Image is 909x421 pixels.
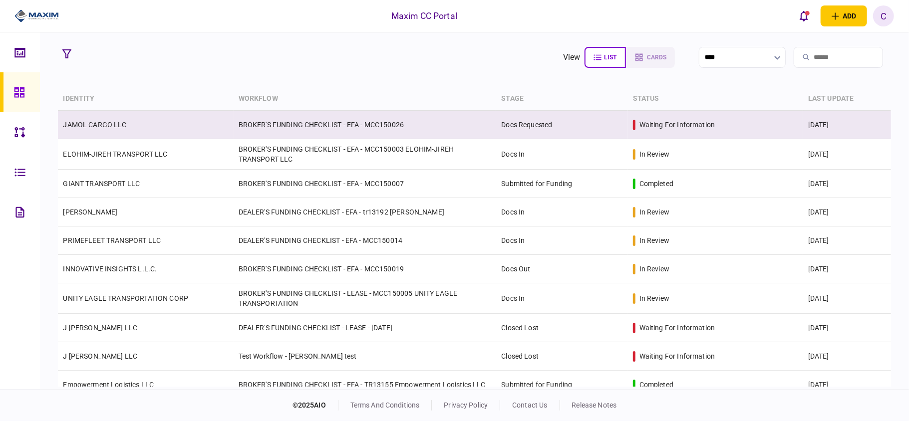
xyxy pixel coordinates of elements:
[803,314,891,342] td: [DATE]
[803,198,891,226] td: [DATE]
[391,9,457,22] div: Maxim CC Portal
[496,371,627,399] td: Submitted for Funding
[63,294,188,302] a: UNITY EAGLE TRANSPORTATION CORP
[639,235,669,245] div: in review
[585,47,626,68] button: list
[63,180,140,188] a: GIANT TRANSPORT LLC
[639,179,673,189] div: completed
[803,342,891,371] td: [DATE]
[496,226,627,255] td: Docs In
[639,380,673,390] div: completed
[234,314,497,342] td: DEALER'S FUNDING CHECKLIST - LEASE - [DATE]
[234,371,497,399] td: BROKER'S FUNDING CHECKLIST - EFA - TR13155 Empowerment Logistics LLC
[639,120,715,130] div: waiting for information
[496,255,627,283] td: Docs Out
[63,352,137,360] a: J [PERSON_NAME] LLC
[639,264,669,274] div: in review
[63,150,167,158] a: ELOHIM-JIREH TRANSPORT LLC
[639,207,669,217] div: in review
[873,5,894,26] button: C
[803,170,891,198] td: [DATE]
[234,255,497,283] td: BROKER'S FUNDING CHECKLIST - EFA - MCC150019
[639,293,669,303] div: in review
[234,198,497,226] td: DEALER'S FUNDING CHECKLIST - EFA - tr13192 [PERSON_NAME]
[63,265,157,273] a: INNOVATIVE INSIGHTS L.L.C.
[234,283,497,314] td: BROKER'S FUNDING CHECKLIST - LEASE - MCC150005 UNITY EAGLE TRANSPORTATION
[496,314,627,342] td: Closed Lost
[803,283,891,314] td: [DATE]
[14,8,59,23] img: client company logo
[496,87,627,111] th: stage
[794,5,815,26] button: open notifications list
[803,111,891,139] td: [DATE]
[803,139,891,170] td: [DATE]
[821,5,867,26] button: open adding identity options
[234,139,497,170] td: BROKER'S FUNDING CHECKLIST - EFA - MCC150003 ELOHIM-JIREH TRANSPORT LLC
[496,198,627,226] td: Docs In
[496,283,627,314] td: Docs In
[234,342,497,371] td: Test Workflow - [PERSON_NAME] test
[293,400,338,411] div: © 2025 AIO
[626,47,675,68] button: cards
[647,54,667,61] span: cards
[63,381,154,389] a: Empowerment Logistics LLC
[803,255,891,283] td: [DATE]
[639,149,669,159] div: in review
[628,87,803,111] th: status
[803,371,891,399] td: [DATE]
[572,401,617,409] a: release notes
[496,111,627,139] td: Docs Requested
[350,401,420,409] a: terms and conditions
[444,401,488,409] a: privacy policy
[234,226,497,255] td: DEALER'S FUNDING CHECKLIST - EFA - MCC150014
[803,226,891,255] td: [DATE]
[496,139,627,170] td: Docs In
[63,208,117,216] a: [PERSON_NAME]
[63,121,126,129] a: JAMOL CARGO LLC
[63,324,137,332] a: J [PERSON_NAME] LLC
[605,54,617,61] span: list
[234,87,497,111] th: workflow
[803,87,891,111] th: last update
[234,170,497,198] td: BROKER'S FUNDING CHECKLIST - EFA - MCC150007
[639,323,715,333] div: waiting for information
[496,170,627,198] td: Submitted for Funding
[563,51,581,63] div: view
[639,351,715,361] div: waiting for information
[63,236,161,244] a: PRIMEFLEET TRANSPORT LLC
[496,342,627,371] td: Closed Lost
[512,401,547,409] a: contact us
[58,87,233,111] th: identity
[234,111,497,139] td: BROKER'S FUNDING CHECKLIST - EFA - MCC150026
